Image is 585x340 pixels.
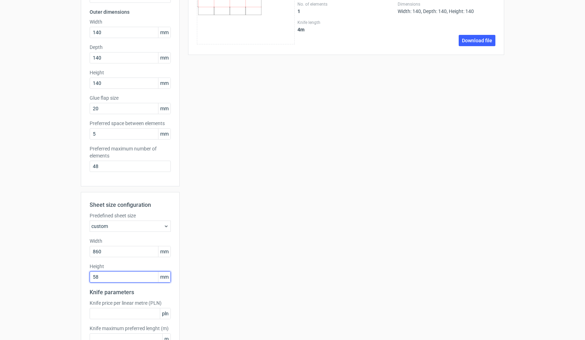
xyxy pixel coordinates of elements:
[158,78,170,88] span: mm
[90,263,171,270] label: Height
[398,1,495,7] label: Dimensions
[158,272,170,282] span: mm
[90,69,171,76] label: Height
[90,201,171,209] h2: Sheet size configuration
[90,8,171,16] h3: Outer dimensions
[158,27,170,38] span: mm
[90,44,171,51] label: Depth
[90,288,171,297] h2: Knife parameters
[90,271,171,283] input: custom
[90,325,171,332] label: Knife maximum preferred lenght (m)
[90,145,171,159] label: Preferred maximum number of elements
[90,299,171,307] label: Knife price per linear metre (PLN)
[90,18,171,25] label: Width
[90,246,171,257] input: custom
[90,221,171,232] div: custom
[90,94,171,101] label: Glue flap size
[297,27,304,32] strong: 4 m
[398,1,495,14] div: Width: 140, Depth: 140, Height: 140
[158,103,170,114] span: mm
[90,237,171,245] label: Width
[160,308,170,319] span: pln
[297,20,395,25] label: Knife length
[297,1,395,7] label: No. of elements
[297,8,300,14] strong: 1
[158,52,170,63] span: mm
[90,212,171,219] label: Predefined sheet size
[158,129,170,139] span: mm
[459,35,495,46] a: Download file
[90,120,171,127] label: Preferred space between elements
[158,246,170,257] span: mm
